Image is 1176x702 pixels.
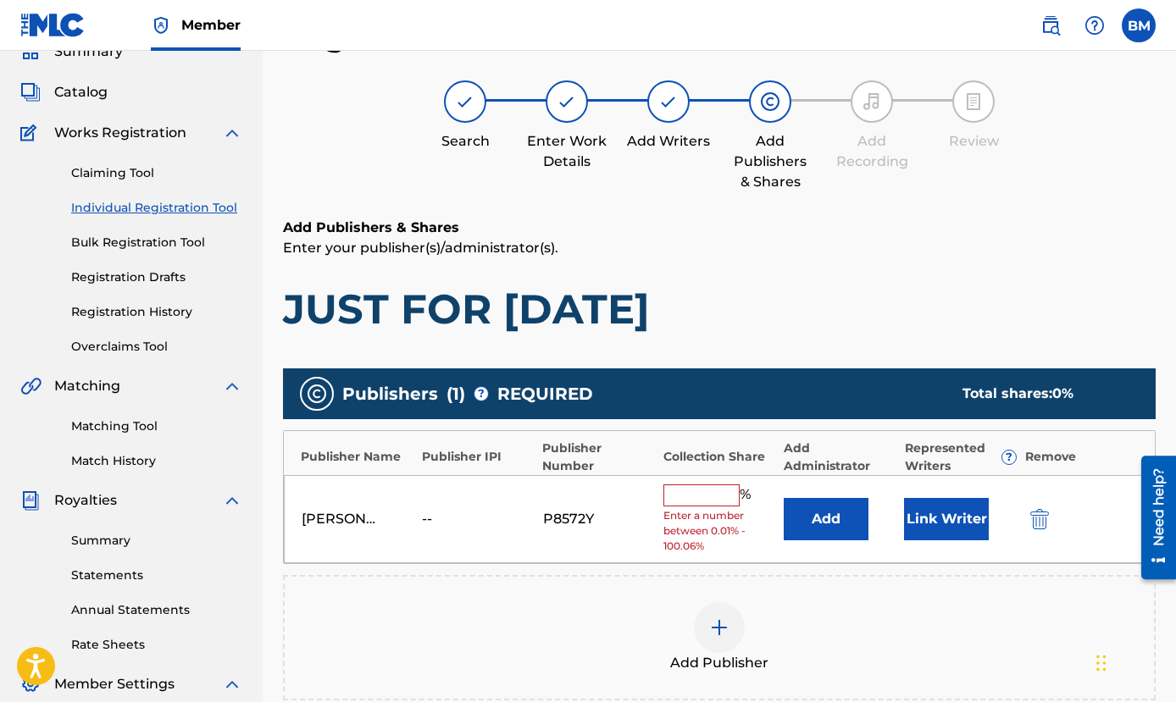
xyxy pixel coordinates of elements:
img: add [709,617,729,638]
div: Help [1078,8,1112,42]
div: User Menu [1122,8,1156,42]
img: Summary [20,41,41,62]
img: Member Settings [20,674,41,694]
a: Annual Statements [71,601,242,619]
span: 0 % [1052,385,1073,401]
span: % [740,484,755,506]
span: ( 1 ) [447,381,465,406]
img: expand [222,490,242,511]
a: Bulk Registration Tool [71,234,242,252]
div: Add Recording [829,131,914,172]
img: step indicator icon for Enter Work Details [557,91,577,112]
span: Catalog [54,82,108,102]
span: ? [474,387,488,401]
span: Enter a number between 0.01% - 100.06% [663,508,775,554]
span: Summary [54,41,123,62]
img: help [1084,15,1105,36]
a: Registration History [71,303,242,321]
div: Publisher IPI [422,448,535,466]
div: Represented Writers [905,439,1018,475]
img: Top Rightsholder [151,15,171,36]
div: Drag [1096,638,1107,688]
span: Add Publisher [670,653,768,673]
a: Claiming Tool [71,164,242,182]
img: MLC Logo [20,13,86,37]
iframe: Chat Widget [1091,621,1176,702]
img: publishers [307,384,327,404]
div: Enter Work Details [524,131,609,172]
a: Summary [71,532,242,550]
span: Matching [54,376,120,396]
img: Matching [20,376,42,396]
img: expand [222,674,242,694]
a: Matching Tool [71,417,242,435]
img: step indicator icon for Add Recording [862,91,882,112]
div: Publisher Number [542,439,655,475]
div: Remove [1025,448,1138,466]
img: 12a2ab48e56ec057fbd8.svg [1030,509,1049,529]
div: Add Publishers & Shares [728,131,813,192]
div: Search [423,131,508,152]
img: expand [222,376,242,396]
div: Add Administrator [784,439,896,475]
img: expand [222,123,242,143]
img: Catalog [20,82,41,102]
div: Review [931,131,1016,152]
div: Collection Share [663,448,776,466]
img: step indicator icon for Review [963,91,984,112]
h1: JUST FOR [DATE] [283,284,1156,334]
h6: Add Publishers & Shares [283,218,1156,238]
a: Registration Drafts [71,268,242,286]
a: Rate Sheets [71,636,242,654]
button: Add [784,498,868,540]
span: ? [1002,450,1016,464]
img: search [1040,15,1061,36]
span: REQUIRED [497,381,593,406]
a: Public Search [1034,8,1068,42]
img: Royalties [20,490,41,511]
div: Total shares: [962,384,1122,404]
span: Member [181,15,241,35]
p: Enter your publisher(s)/administrator(s). [283,238,1156,258]
a: Statements [71,567,242,584]
a: Individual Registration Tool [71,199,242,217]
img: step indicator icon for Add Publishers & Shares [760,91,780,112]
img: Works Registration [20,123,42,143]
img: step indicator icon for Search [455,91,475,112]
a: Match History [71,452,242,470]
img: step indicator icon for Add Writers [658,91,679,112]
a: CatalogCatalog [20,82,108,102]
a: SummarySummary [20,41,123,62]
div: Publisher Name [301,448,413,466]
span: Royalties [54,490,117,511]
iframe: Resource Center [1129,445,1176,590]
button: Link Writer [904,498,989,540]
span: Publishers [342,381,438,406]
a: Overclaims Tool [71,338,242,356]
span: Member Settings [54,674,175,694]
div: Add Writers [626,131,711,152]
span: Works Registration [54,123,186,143]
